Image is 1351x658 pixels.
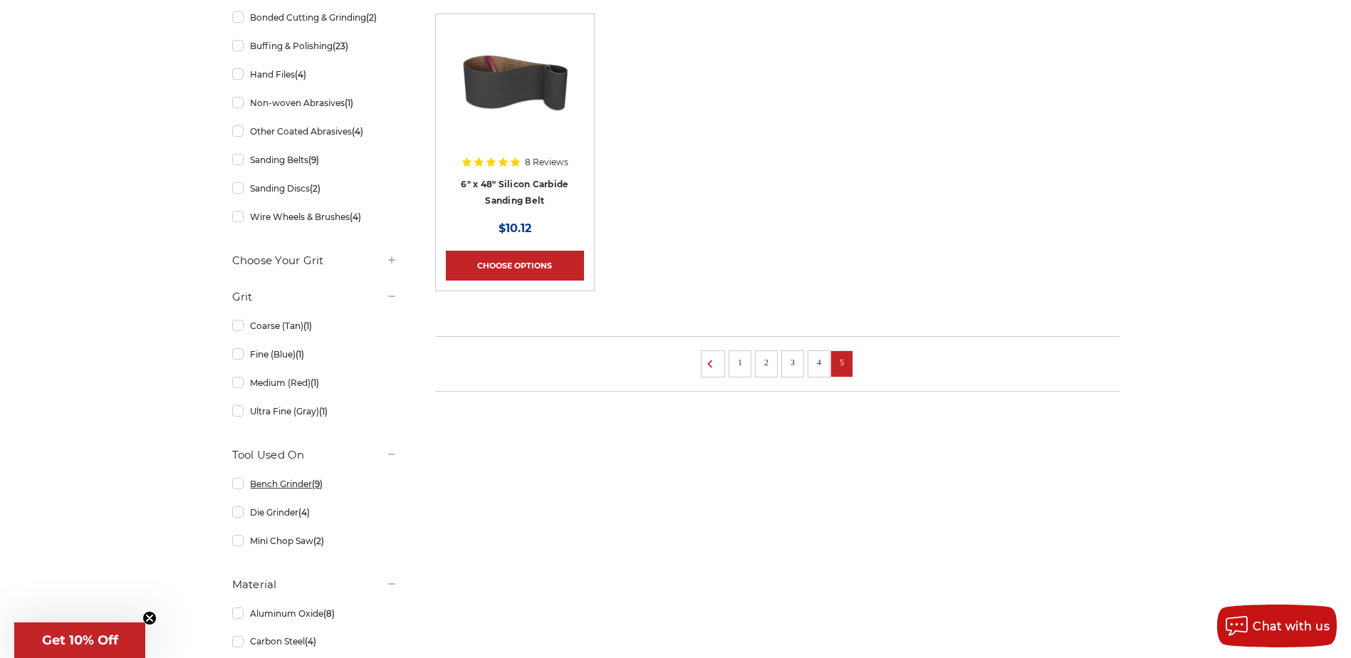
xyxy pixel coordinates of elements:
a: 1 [733,355,747,370]
a: Fine (Blue) [232,342,397,367]
a: Sanding Discs [232,176,397,201]
a: Die Grinder [232,500,397,525]
h5: Choose Your Grit [232,252,397,269]
button: Close teaser [142,611,157,625]
div: Get 10% OffClose teaser [14,622,145,658]
a: Ultra Fine (Gray) [232,399,397,424]
a: Coarse (Tan) [232,313,397,338]
a: 2 [759,355,773,370]
span: (1) [319,406,328,417]
a: Medium (Red) [232,370,397,395]
a: Bench Grinder [232,471,397,496]
button: Chat with us [1217,605,1337,647]
span: (4) [352,126,363,137]
span: Chat with us [1253,620,1330,633]
a: Sanding Belts [232,147,397,172]
span: (2) [313,536,324,546]
span: 8 Reviews [525,158,568,167]
a: 6" x 48" Silicon Carbide Sanding Belt [461,179,568,206]
a: Choose Options [446,251,584,281]
span: (2) [310,183,320,194]
span: (1) [303,320,312,331]
a: Other Coated Abrasives [232,119,397,144]
span: (4) [305,636,316,647]
a: Wire Wheels & Brushes [232,204,397,229]
span: (1) [345,98,353,108]
a: 6" x 48" Silicon Carbide File Belt [446,24,584,162]
span: (1) [311,377,319,388]
a: Aluminum Oxide [232,601,397,626]
a: Mini Chop Saw [232,528,397,553]
a: Buffing & Polishing [232,33,397,58]
span: (9) [308,155,319,165]
a: 5 [835,355,849,370]
a: 3 [786,355,800,370]
span: (4) [298,507,310,518]
span: (4) [350,211,361,222]
span: Get 10% Off [42,632,118,648]
a: Carbon Steel [232,629,397,654]
a: Non-woven Abrasives [232,90,397,115]
h5: Material [232,576,397,593]
a: Hand Files [232,62,397,87]
span: (4) [295,69,306,80]
img: 6" x 48" Silicon Carbide File Belt [458,24,572,138]
a: Bonded Cutting & Grinding [232,5,397,30]
a: 4 [812,355,826,370]
h5: Tool Used On [232,446,397,464]
span: (9) [312,479,323,489]
span: $10.12 [499,221,531,235]
span: (1) [296,349,304,360]
span: (8) [323,608,335,619]
span: (2) [366,12,377,23]
span: (23) [333,41,348,51]
h5: Grit [232,288,397,305]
